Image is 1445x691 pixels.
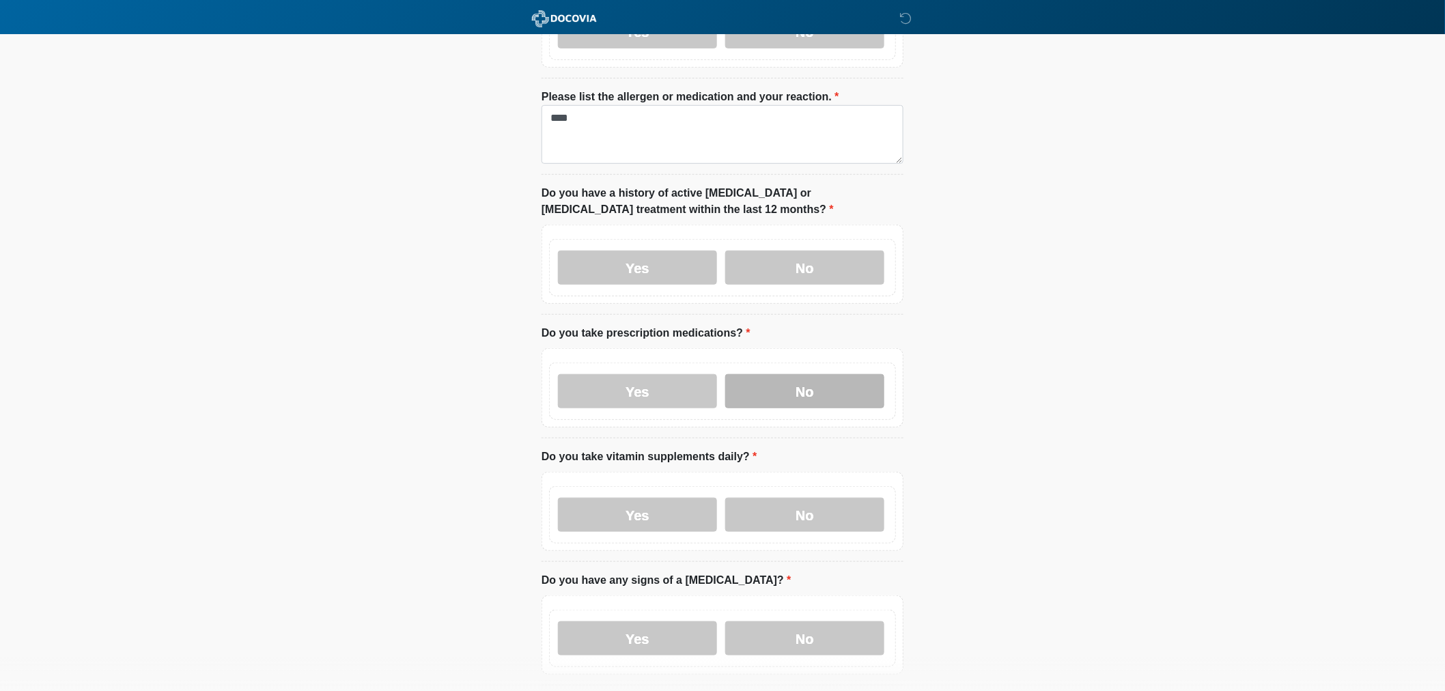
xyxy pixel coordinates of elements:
[558,251,717,285] label: Yes
[725,374,884,408] label: No
[725,621,884,655] label: No
[725,498,884,532] label: No
[558,374,717,408] label: Yes
[542,449,757,465] label: Do you take vitamin supplements daily?
[558,621,717,655] label: Yes
[542,572,791,589] label: Do you have any signs of a [MEDICAL_DATA]?
[528,10,601,27] img: ABC Med Spa- GFEase Logo
[542,325,750,341] label: Do you take prescription medications?
[542,89,839,105] label: Please list the allergen or medication and your reaction.
[542,185,903,218] label: Do you have a history of active [MEDICAL_DATA] or [MEDICAL_DATA] treatment within the last 12 mon...
[558,498,717,532] label: Yes
[725,251,884,285] label: No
